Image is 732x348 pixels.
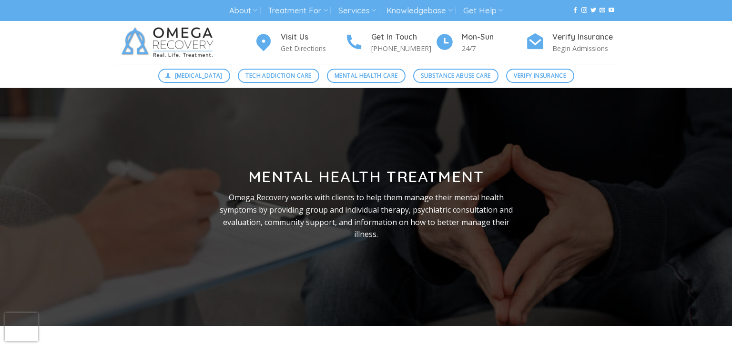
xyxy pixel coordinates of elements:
h4: Verify Insurance [552,31,616,43]
a: Knowledgebase [386,2,452,20]
a: Services [338,2,376,20]
p: Get Directions [281,43,345,54]
a: [MEDICAL_DATA] [158,69,231,83]
strong: Mental Health Treatment [248,167,484,186]
p: 24/7 [462,43,526,54]
img: Omega Recovery [116,21,223,64]
h4: Get In Touch [371,31,435,43]
a: Get Help [463,2,503,20]
span: Substance Abuse Care [421,71,490,80]
a: Follow on YouTube [609,7,614,14]
a: Mental Health Care [327,69,406,83]
a: About [229,2,257,20]
a: Get In Touch [PHONE_NUMBER] [345,31,435,54]
a: Treatment For [268,2,327,20]
a: Follow on Instagram [581,7,587,14]
span: Verify Insurance [514,71,566,80]
a: Tech Addiction Care [238,69,319,83]
a: Verify Insurance [506,69,574,83]
a: Verify Insurance Begin Admissions [526,31,616,54]
a: Substance Abuse Care [413,69,498,83]
span: [MEDICAL_DATA] [175,71,223,80]
span: Tech Addiction Care [245,71,311,80]
iframe: reCAPTCHA [5,313,38,341]
a: Follow on Facebook [572,7,578,14]
a: Visit Us Get Directions [254,31,345,54]
p: [PHONE_NUMBER] [371,43,435,54]
p: Omega Recovery works with clients to help them manage their mental health symptoms by providing g... [212,192,520,240]
a: Follow on Twitter [590,7,596,14]
h4: Mon-Sun [462,31,526,43]
h4: Visit Us [281,31,345,43]
a: Send us an email [600,7,605,14]
span: Mental Health Care [335,71,397,80]
p: Begin Admissions [552,43,616,54]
